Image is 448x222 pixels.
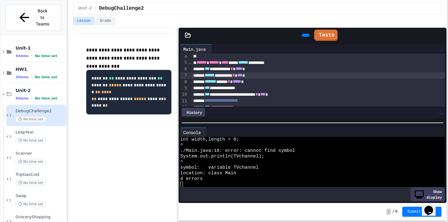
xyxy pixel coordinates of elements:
span: ^ [180,159,183,165]
span: DebugChallenge2 [99,5,144,12]
a: Tests [314,30,338,41]
span: Unit-2 [16,88,65,93]
span: location: class Main [180,171,236,176]
div: 5 [180,60,188,66]
div: 9 [180,85,188,91]
div: 7 [180,72,188,79]
div: Show display [411,187,445,201]
span: No time set [16,116,46,122]
div: Console [180,129,204,136]
div: 10 [180,91,188,98]
span: 4 errors [180,176,203,182]
span: • [31,53,32,58]
span: Swap [16,193,65,199]
span: System.out.println(TVchannel); [180,154,264,159]
div: 11 [180,98,188,104]
span: 0 [395,209,397,214]
span: No time set [16,138,46,143]
span: LeapYear [16,130,65,135]
iframe: chat widget [422,197,442,216]
div: 6 [180,66,188,72]
span: TripGasCost [16,172,65,177]
span: - [386,209,391,215]
span: No time set [35,96,57,100]
span: 4 items [16,54,29,58]
span: ^ [180,142,183,148]
div: 8 [180,79,188,85]
button: Submit Answer [402,207,441,217]
span: No time set [16,159,46,165]
div: Main.java [180,46,209,52]
span: • [31,96,32,101]
div: History [182,108,205,117]
button: Back to Teams [6,4,61,31]
div: 4 [180,54,188,60]
span: / [392,209,394,214]
div: Main.java [180,44,212,54]
span: / [94,6,96,11]
span: ./Main.java:16: error: cannot find symbol [180,148,295,154]
span: Submit Answer [407,209,436,214]
span: symbol: variable TVchannel [180,165,259,171]
span: Unit-2 [78,6,92,11]
span: No time set [35,54,57,58]
span: No time set [16,201,46,207]
span: DebugChallenge2 [16,109,65,114]
span: Unit-1 [16,45,65,51]
span: No time set [16,180,46,186]
div: Console [180,128,207,137]
span: Scanner [16,151,65,156]
span: GroceryShopping [16,215,65,220]
span: Back to Teams [35,8,50,27]
button: Lesson [73,17,95,25]
span: 6 items [16,96,29,100]
span: HW1 [16,66,65,72]
span: int width,length = 0; [180,137,239,142]
span: • [31,75,32,80]
span: 2 items [16,75,29,79]
span: Fold line [188,60,191,65]
span: No time set [35,75,57,79]
button: Grade [96,17,115,25]
div: 12 [180,104,188,110]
